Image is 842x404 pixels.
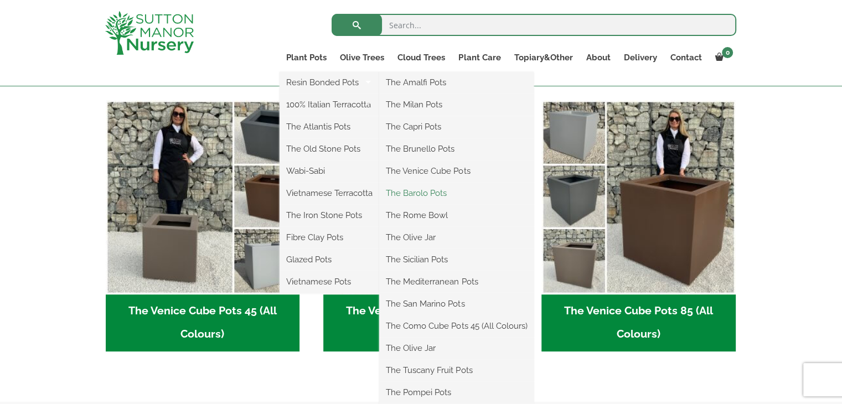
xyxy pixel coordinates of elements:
a: Vietnamese Terracotta [280,185,379,201]
a: Plant Pots [280,50,333,65]
a: The Tuscany Fruit Pots [379,362,534,379]
a: Wabi-Sabi [280,163,379,179]
span: 0 [722,47,733,58]
a: The Barolo Pots [379,185,534,201]
a: Topiary&Other [507,50,579,65]
a: Delivery [617,50,663,65]
a: The Como Cube Pots 45 (All Colours) [379,318,534,334]
a: Cloud Trees [391,50,452,65]
h2: The Venice Cube Pots 85 (All Colours) [541,294,736,352]
a: Visit product category The Venice Cube Pots 85 (All Colours) [541,100,736,351]
a: The Venice Cube Pots [379,163,534,179]
a: The Iron Stone Pots [280,207,379,224]
a: Contact [663,50,708,65]
a: 100% Italian Terracotta [280,96,379,113]
a: The Pompei Pots [379,384,534,401]
a: Olive Trees [333,50,391,65]
a: Plant Care [452,50,507,65]
a: About [579,50,617,65]
img: The Venice Cube Pots 45 (All Colours) [106,100,300,294]
a: The Rome Bowl [379,207,534,224]
input: Search... [332,14,736,36]
a: The Olive Jar [379,229,534,246]
a: The San Marino Pots [379,296,534,312]
a: The Sicilian Pots [379,251,534,268]
a: 0 [708,50,736,65]
a: The Olive Jar [379,340,534,356]
a: Resin Bonded Pots [280,74,379,91]
a: The Mediterranean Pots [379,273,534,290]
h2: The Venice Cube Pots 45 (All Colours) [106,294,300,352]
a: The Capri Pots [379,118,534,135]
a: Visit product category The Venice Cube Pots 45 (All Colours) [106,100,300,351]
a: Glazed Pots [280,251,379,268]
h2: The Venice Cube Pots 65 (All Colours) [323,294,518,352]
a: The Atlantis Pots [280,118,379,135]
a: Vietnamese Pots [280,273,379,290]
img: logo [105,11,194,55]
a: The Milan Pots [379,96,534,113]
a: Fibre Clay Pots [280,229,379,246]
a: The Old Stone Pots [280,141,379,157]
a: The Brunello Pots [379,141,534,157]
img: The Venice Cube Pots 85 (All Colours) [541,100,736,294]
a: The Amalfi Pots [379,74,534,91]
